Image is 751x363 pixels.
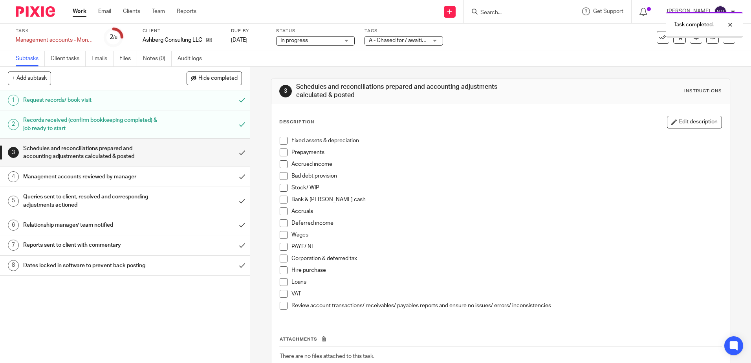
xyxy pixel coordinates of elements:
a: Client tasks [51,51,86,66]
label: Task [16,28,94,34]
button: Edit description [667,116,722,128]
a: Notes (0) [143,51,172,66]
div: 4 [8,171,19,182]
label: Status [276,28,355,34]
p: Description [279,119,314,125]
h1: Schedules and reconciliations prepared and accounting adjustments calculated & posted [296,83,517,100]
p: Ashberg Consulting LLC [143,36,202,44]
button: + Add subtask [8,71,51,85]
a: Subtasks [16,51,45,66]
p: Loans [291,278,721,286]
span: [DATE] [231,37,247,43]
p: Hire purchase [291,266,721,274]
h1: Request records/ book visit [23,94,158,106]
div: 7 [8,240,19,251]
div: Instructions [684,88,722,94]
h1: Reports sent to client with commentary [23,239,158,251]
h1: Relationship manager/ team notified [23,219,158,231]
p: Corporation & deferred tax [291,255,721,262]
span: A - Chased for / awaiting client records + 1 [369,38,472,43]
p: Deferred income [291,219,721,227]
a: Email [98,7,111,15]
p: Fixed assets & depreciation [291,137,721,145]
label: Tags [365,28,443,34]
a: Files [119,51,137,66]
label: Client [143,28,221,34]
h1: Management accounts reviewed by manager [23,171,158,183]
h1: Records received (confirm bookkeeping completed) & job ready to start [23,114,158,134]
p: Task completed. [674,21,714,29]
span: There are no files attached to this task. [280,354,374,359]
img: svg%3E [714,5,727,18]
div: 6 [8,220,19,231]
button: Hide completed [187,71,242,85]
a: Audit logs [178,51,208,66]
p: Bad debt provision [291,172,721,180]
h1: Dates locked in software to prevent back posting [23,260,158,271]
span: Attachments [280,337,317,341]
div: Management accounts - Monthly [16,36,94,44]
p: Wages [291,231,721,239]
a: Reports [177,7,196,15]
a: Emails [92,51,114,66]
div: 5 [8,196,19,207]
div: 3 [8,147,19,158]
p: Prepayments [291,148,721,156]
p: VAT [291,290,721,298]
div: 3 [279,85,292,97]
h1: Queries sent to client, resolved and corresponding adjustments actioned [23,191,158,211]
span: Hide completed [198,75,238,82]
div: 8 [8,260,19,271]
p: Accruals [291,207,721,215]
p: Bank & [PERSON_NAME] cash [291,196,721,203]
a: Team [152,7,165,15]
span: In progress [280,38,308,43]
p: Accrued income [291,160,721,168]
small: /8 [113,35,117,40]
a: Work [73,7,86,15]
div: 1 [8,95,19,106]
p: PAYE/ NI [291,243,721,251]
p: Stock/ WIP [291,184,721,192]
img: Pixie [16,6,55,17]
a: Clients [123,7,140,15]
div: 2 [110,33,117,42]
div: 2 [8,119,19,130]
h1: Schedules and reconciliations prepared and accounting adjustments calculated & posted [23,143,158,163]
p: Review account transactions/ receivables/ payables reports and ensure no issues/ errors/ inconsis... [291,302,721,310]
label: Due by [231,28,266,34]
